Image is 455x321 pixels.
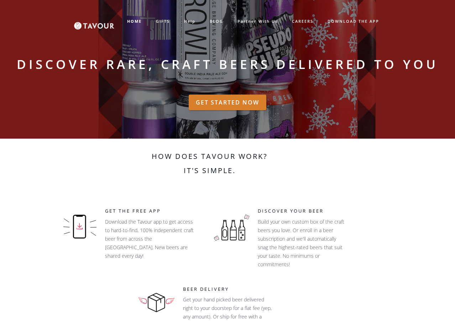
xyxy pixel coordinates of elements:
[285,16,320,27] a: CAREERS
[203,16,230,27] a: BLOG
[258,218,347,269] p: Build your own custom box of the craft beers you love. Or enroll in a beer subscription and we'll...
[177,16,203,27] a: help
[149,16,177,27] a: GIFTS
[127,18,142,24] strong: HOME
[17,56,438,73] strong: Discover rare, craft beers delivered to you
[105,218,194,260] p: Download the Tavour app to get access to hard-to-find, 100% independent craft beer from across th...
[230,16,285,27] a: partner with us
[120,16,149,27] a: HOME
[258,208,354,215] h5: Discover your beer
[108,149,311,185] h2: How does Tavour work? It's simple.
[183,286,286,293] h5: Beer Delivery
[320,16,386,27] a: DOWNLOAD THE APP
[189,95,266,110] a: GET STARTED NOW
[105,208,198,215] h5: GET THE FREE APP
